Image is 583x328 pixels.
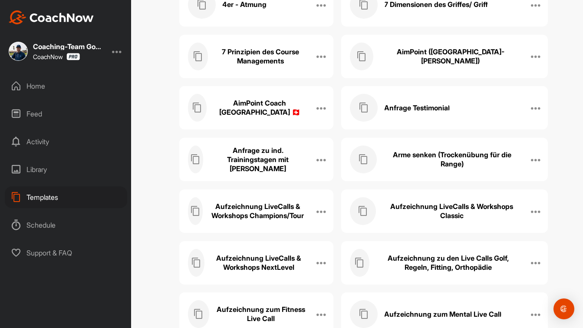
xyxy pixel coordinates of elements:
img: CoachNow [9,10,94,24]
h3: Aufzeichnung zu den Live Calls Golf, Regeln, Fitting, Orthopädie [376,254,521,272]
h3: Aufzeichnung zum Fitness Live Call [216,305,306,323]
h3: AimPoint ([GEOGRAPHIC_DATA]- [PERSON_NAME]) [380,47,521,66]
div: Coaching-Team Golfakademie [33,43,102,50]
div: Library [5,159,127,180]
div: CoachNow [33,53,80,60]
h3: Aufzeichnung LiveCalls & Workshops Champions/Tour [209,202,306,220]
h3: Aufzeichnung LiveCalls & Workshops NextLevel [211,254,306,272]
h3: Arme senken (Trockenübung für die Range) [383,150,521,169]
div: Activity [5,131,127,152]
h3: 7 Prinzipien des Course Managements [214,47,306,66]
div: Open Intercom Messenger [553,298,574,319]
h3: Aufzeichnung LiveCalls & Workshops Classic [382,202,521,220]
img: square_76f96ec4196c1962453f0fa417d3756b.jpg [9,42,28,61]
div: Templates [5,186,127,208]
h3: Anfrage Testimonial [384,103,450,113]
div: Schedule [5,214,127,236]
img: CoachNow Pro [66,53,80,60]
h3: Anfrage zu ind. Trainingstagen mit [PERSON_NAME] [210,146,306,173]
h3: Aufzeichnung zum Mental Live Call [384,310,501,319]
div: Support & FAQ [5,242,127,264]
div: Home [5,75,127,97]
h3: AimPoint Coach [GEOGRAPHIC_DATA] 🇨🇭 [213,99,306,117]
div: Feed [5,103,127,125]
